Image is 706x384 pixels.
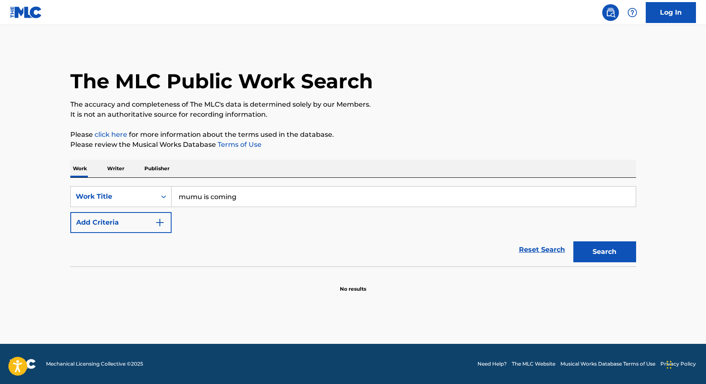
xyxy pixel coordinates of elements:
p: The accuracy and completeness of The MLC's data is determined solely by our Members. [70,100,636,110]
img: MLC Logo [10,6,42,18]
a: Log In [646,2,696,23]
h1: The MLC Public Work Search [70,69,373,94]
button: Search [573,241,636,262]
a: Need Help? [478,360,507,368]
div: Work Title [76,192,151,202]
iframe: Chat Widget [664,344,706,384]
form: Search Form [70,186,636,266]
img: help [627,8,637,18]
a: Musical Works Database Terms of Use [560,360,655,368]
img: 9d2ae6d4665cec9f34b9.svg [155,218,165,228]
span: Mechanical Licensing Collective © 2025 [46,360,143,368]
a: The MLC Website [512,360,555,368]
div: Help [624,4,641,21]
p: Please review the Musical Works Database [70,140,636,150]
a: Privacy Policy [660,360,696,368]
p: Work [70,160,90,177]
a: Reset Search [515,241,569,259]
a: click here [95,131,127,138]
p: Please for more information about the terms used in the database. [70,130,636,140]
img: logo [10,359,36,369]
button: Add Criteria [70,212,172,233]
div: Drag [667,352,672,377]
p: Publisher [142,160,172,177]
a: Public Search [602,4,619,21]
a: Terms of Use [216,141,262,148]
img: search [606,8,616,18]
p: No results [340,275,366,293]
p: It is not an authoritative source for recording information. [70,110,636,120]
p: Writer [105,160,127,177]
